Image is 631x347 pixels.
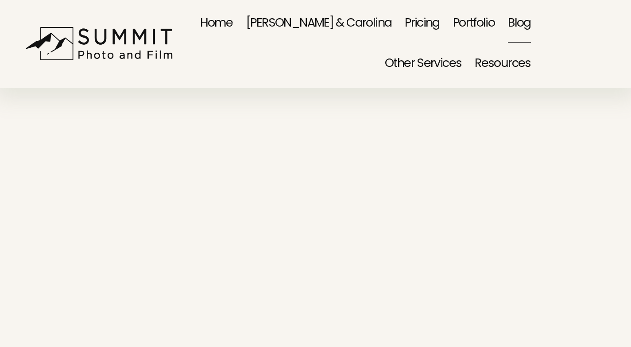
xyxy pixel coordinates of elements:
[385,44,461,85] a: folder dropdown
[385,45,461,83] span: Other Services
[453,3,495,44] a: Portfolio
[246,3,391,44] a: [PERSON_NAME] & Carolina
[25,27,178,61] img: Summit Photo and Film
[405,3,440,44] a: Pricing
[475,45,530,83] span: Resources
[475,44,530,85] a: folder dropdown
[200,3,233,44] a: Home
[508,3,531,44] a: Blog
